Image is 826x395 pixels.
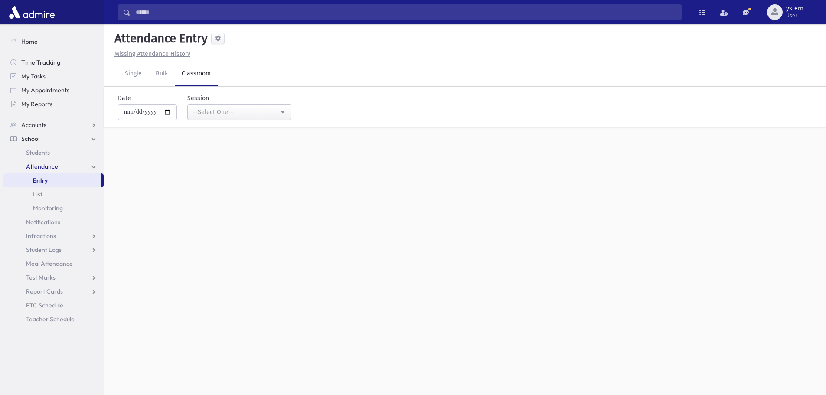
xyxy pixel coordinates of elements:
span: Infractions [26,232,56,240]
u: Missing Attendance History [114,50,190,58]
label: Session [187,94,209,103]
span: List [33,190,42,198]
a: Monitoring [3,201,104,215]
a: Infractions [3,229,104,243]
span: Teacher Schedule [26,315,75,323]
span: Entry [33,176,48,184]
a: Meal Attendance [3,257,104,271]
a: Student Logs [3,243,104,257]
a: Teacher Schedule [3,312,104,326]
a: Time Tracking [3,55,104,69]
a: Students [3,146,104,160]
span: Meal Attendance [26,260,73,268]
span: Notifications [26,218,60,226]
input: Search [131,4,681,20]
a: My Reports [3,97,104,111]
a: List [3,187,104,201]
span: Attendance [26,163,58,170]
span: Students [26,149,50,157]
span: ystern [786,5,803,12]
span: Test Marks [26,274,56,281]
a: Single [118,62,149,86]
span: Time Tracking [21,59,60,66]
span: Monitoring [33,204,63,212]
a: Home [3,35,104,49]
a: My Appointments [3,83,104,97]
a: My Tasks [3,69,104,83]
span: Accounts [21,121,46,129]
span: Report Cards [26,287,63,295]
a: Test Marks [3,271,104,284]
span: Home [21,38,38,46]
a: Report Cards [3,284,104,298]
span: My Appointments [21,86,69,94]
div: --Select One-- [193,108,279,117]
label: Date [118,94,131,103]
a: Notifications [3,215,104,229]
span: My Tasks [21,72,46,80]
a: Missing Attendance History [111,50,190,58]
a: Entry [3,173,101,187]
span: Student Logs [26,246,62,254]
img: AdmirePro [7,3,57,21]
a: Bulk [149,62,175,86]
span: My Reports [21,100,52,108]
h5: Attendance Entry [111,31,208,46]
a: Accounts [3,118,104,132]
span: School [21,135,39,143]
a: Classroom [175,62,218,86]
a: PTC Schedule [3,298,104,312]
button: --Select One-- [187,104,291,120]
a: School [3,132,104,146]
span: User [786,12,803,19]
span: PTC Schedule [26,301,63,309]
a: Attendance [3,160,104,173]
